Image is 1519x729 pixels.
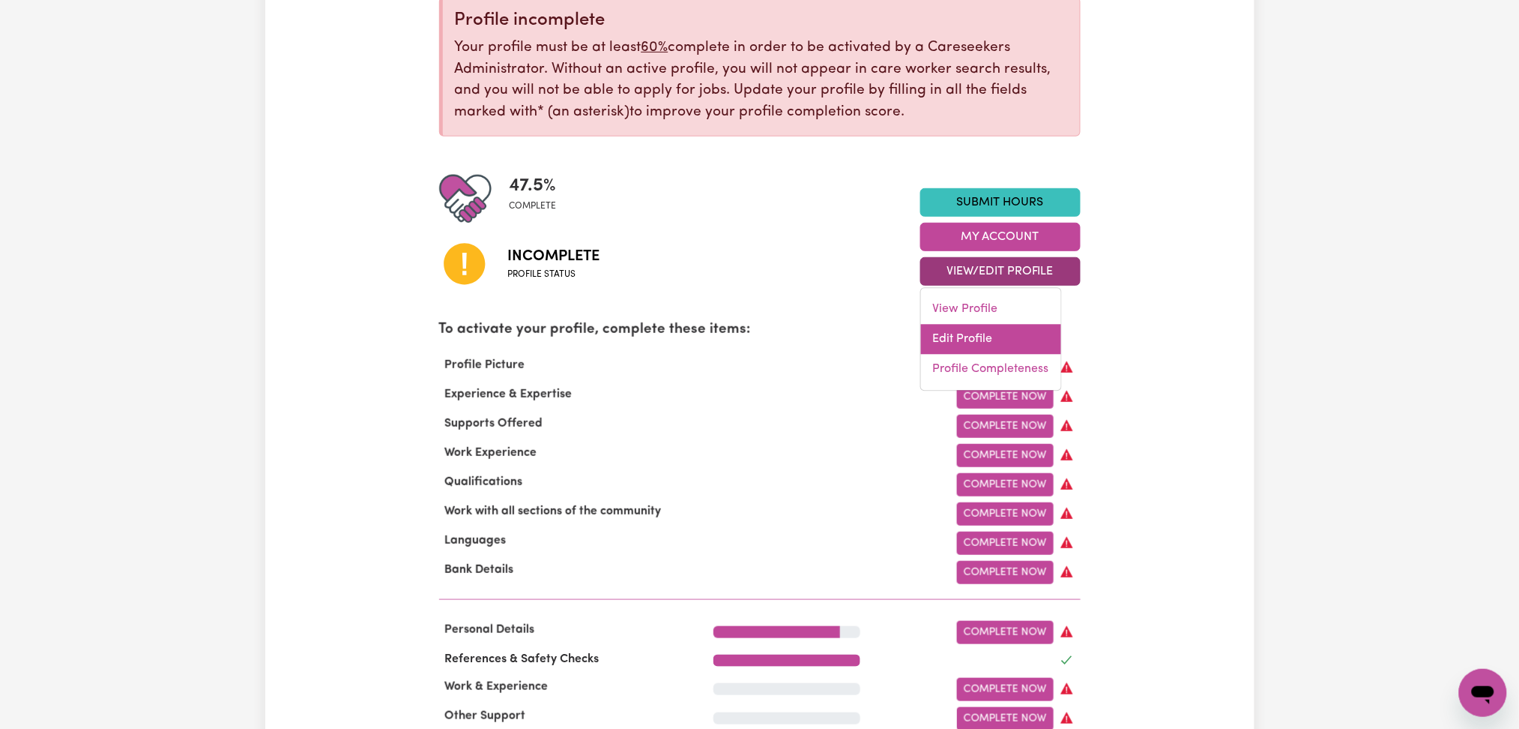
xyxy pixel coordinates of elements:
[921,355,1061,385] a: Profile Completeness
[957,502,1054,526] a: Complete Now
[921,295,1061,325] a: View Profile
[538,105,630,119] span: an asterisk
[455,10,1068,31] div: Profile incomplete
[957,621,1054,644] a: Complete Now
[508,268,600,281] span: Profile status
[439,388,579,400] span: Experience & Expertise
[957,444,1054,467] a: Complete Now
[439,319,1081,341] p: To activate your profile, complete these items:
[510,172,569,225] div: Profile completeness: 47.5%
[439,564,520,576] span: Bank Details
[455,37,1068,124] p: Your profile must be at least complete in order to be activated by a Careseekers Administrator. W...
[957,561,1054,584] a: Complete Now
[957,678,1054,701] a: Complete Now
[920,257,1081,286] button: View/Edit Profile
[439,653,606,665] span: References & Safety Checks
[920,223,1081,251] button: My Account
[957,532,1054,555] a: Complete Now
[439,505,668,517] span: Work with all sections of the community
[439,476,529,488] span: Qualifications
[920,288,1062,391] div: View/Edit Profile
[439,624,541,636] span: Personal Details
[510,172,557,199] span: 47.5 %
[641,40,668,55] u: 60%
[957,473,1054,496] a: Complete Now
[439,447,543,459] span: Work Experience
[439,710,532,722] span: Other Support
[508,245,600,268] span: Incomplete
[920,188,1081,217] a: Submit Hours
[439,535,513,547] span: Languages
[957,385,1054,409] a: Complete Now
[510,199,557,213] span: complete
[957,415,1054,438] a: Complete Now
[439,418,549,430] span: Supports Offered
[439,681,555,693] span: Work & Experience
[1459,669,1507,717] iframe: Button to launch messaging window
[921,325,1061,355] a: Edit Profile
[439,359,531,371] span: Profile Picture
